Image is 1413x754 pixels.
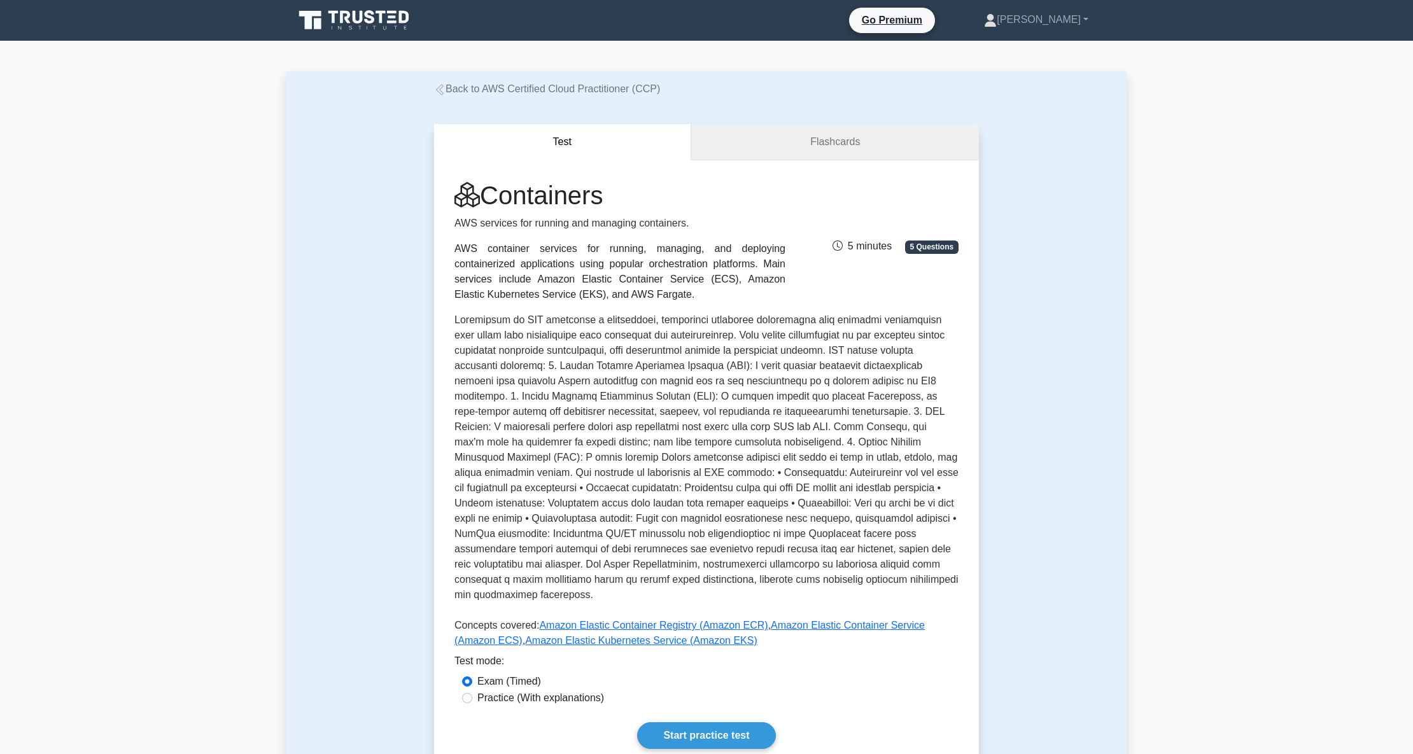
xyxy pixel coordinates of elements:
[434,124,691,160] button: Test
[691,124,979,160] a: Flashcards
[454,653,959,674] div: Test mode:
[854,12,930,28] a: Go Premium
[477,674,541,689] label: Exam (Timed)
[454,620,925,646] a: Amazon Elastic Container Service (Amazon ECS)
[454,312,959,608] p: Loremipsum do SIT ametconse a elitseddoei, temporinci utlaboree doloremagna aliq enimadmi veniamq...
[454,241,785,302] div: AWS container services for running, managing, and deploying containerized applications using popu...
[525,635,757,646] a: Amazon Elastic Kubernetes Service (Amazon EKS)
[454,618,959,653] p: Concepts covered: , ,
[454,216,785,231] p: AWS services for running and managing containers.
[454,180,785,211] h1: Containers
[833,241,892,251] span: 5 minutes
[905,241,959,253] span: 5 Questions
[477,690,604,706] label: Practice (With explanations)
[434,83,660,94] a: Back to AWS Certified Cloud Practitioner (CCP)
[637,722,775,749] a: Start practice test
[953,7,1119,32] a: [PERSON_NAME]
[539,620,768,631] a: Amazon Elastic Container Registry (Amazon ECR)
